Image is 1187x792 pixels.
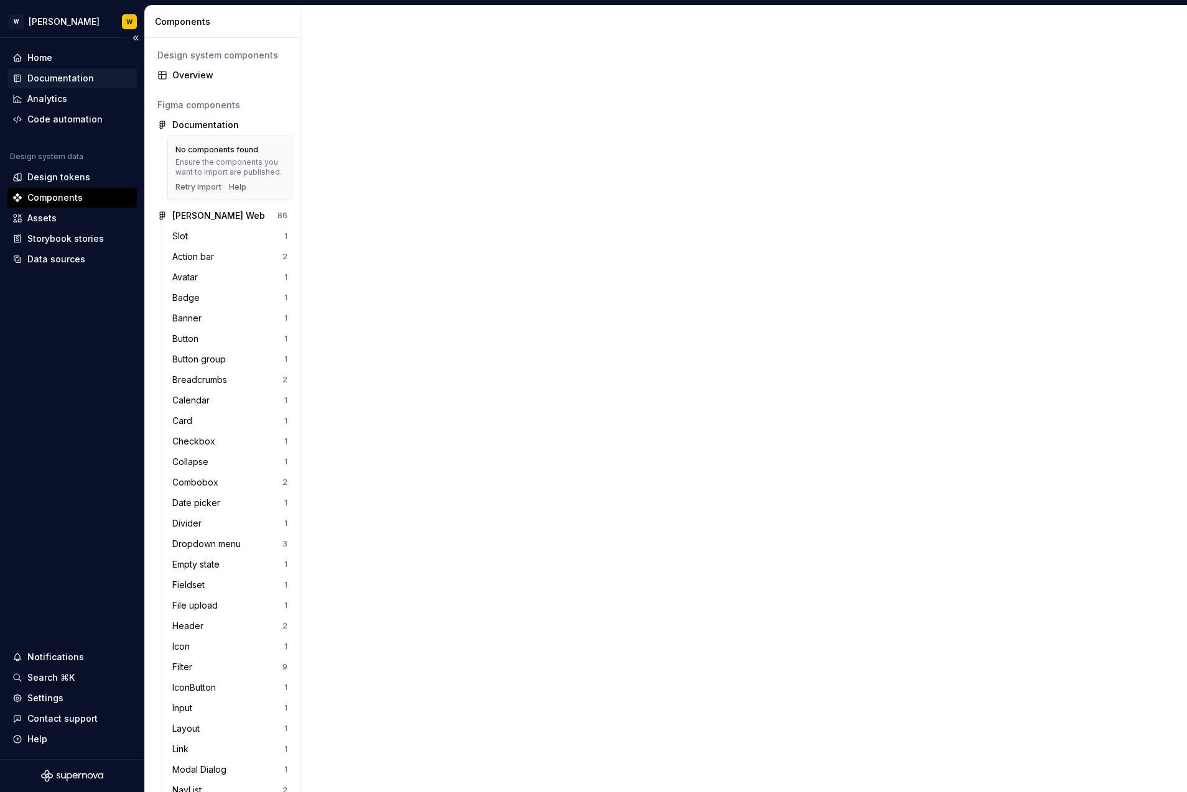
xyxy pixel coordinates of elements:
div: Filter [172,661,197,673]
a: Help [229,182,246,192]
div: 1 [284,231,287,241]
svg: Supernova Logo [41,770,103,782]
a: Input1 [167,698,292,718]
div: Search ⌘K [27,671,75,684]
div: Storybook stories [27,233,104,245]
a: Fieldset1 [167,575,292,595]
button: Contact support [7,709,137,729]
a: Date picker1 [167,493,292,513]
div: 1 [284,395,287,405]
a: [PERSON_NAME] Web86 [152,206,292,226]
div: 1 [284,744,287,754]
a: File upload1 [167,596,292,615]
div: 2 [282,375,287,385]
a: Button1 [167,329,292,349]
a: Slot1 [167,226,292,246]
div: Components [155,16,295,28]
a: Calendar1 [167,390,292,410]
div: Calendar [172,394,215,407]
div: Button [172,333,203,345]
div: 9 [282,662,287,672]
div: Components [27,191,83,204]
a: Link1 [167,739,292,759]
a: Banner1 [167,308,292,328]
a: Button group1 [167,349,292,369]
div: Checkbox [172,435,220,448]
button: Notifications [7,647,137,667]
a: Badge1 [167,288,292,308]
a: Overview [152,65,292,85]
a: Code automation [7,109,137,129]
a: Design tokens [7,167,137,187]
div: Button group [172,353,231,366]
div: Header [172,620,208,632]
div: Fieldset [172,579,210,591]
a: IconButton1 [167,678,292,698]
div: 1 [284,457,287,467]
div: Link [172,743,193,755]
div: Card [172,415,197,427]
div: Collapse [172,456,213,468]
div: Help [27,733,47,745]
div: Date picker [172,497,225,509]
div: File upload [172,599,223,612]
a: Analytics [7,89,137,109]
div: IconButton [172,681,221,694]
a: Data sources [7,249,137,269]
div: No components found [175,145,258,155]
div: Design tokens [27,171,90,183]
div: Design system data [10,152,83,162]
div: Code automation [27,113,103,126]
div: 2 [282,252,287,262]
div: 1 [284,703,287,713]
div: Avatar [172,271,203,283]
div: Contact support [27,712,98,725]
button: W[PERSON_NAME]W [2,8,142,35]
a: Storybook stories [7,229,137,249]
div: Breadcrumbs [172,374,232,386]
div: 1 [284,313,287,323]
button: Collapse sidebar [127,29,144,47]
div: 1 [284,580,287,590]
div: 2 [282,477,287,487]
a: Documentation [7,68,137,88]
div: Data sources [27,253,85,265]
div: Dropdown menu [172,538,246,550]
a: Divider1 [167,513,292,533]
div: 1 [284,601,287,610]
div: 1 [284,642,287,652]
div: 1 [284,436,287,446]
a: Home [7,48,137,68]
div: Combobox [172,476,223,489]
div: Home [27,52,52,64]
div: Layout [172,722,205,735]
div: 1 [284,416,287,426]
div: [PERSON_NAME] Web [172,210,265,222]
a: Assets [7,208,137,228]
a: Layout1 [167,719,292,739]
div: Documentation [172,119,239,131]
div: Documentation [27,72,94,85]
a: Card1 [167,411,292,431]
div: Design system components [157,49,287,62]
div: 1 [284,559,287,569]
a: Icon1 [167,637,292,656]
button: Search ⌘K [7,668,137,688]
div: Figma components [157,99,287,111]
a: Dropdown menu3 [167,534,292,554]
div: Notifications [27,651,84,663]
div: 1 [284,272,287,282]
div: 1 [284,765,287,775]
div: Badge [172,292,205,304]
a: Header2 [167,616,292,636]
a: Breadcrumbs2 [167,370,292,390]
div: Settings [27,692,63,704]
div: Retry import [175,182,221,192]
div: Slot [172,230,193,242]
button: Help [7,729,137,749]
a: Collapse1 [167,452,292,472]
a: Filter9 [167,657,292,677]
a: Combobox2 [167,472,292,492]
